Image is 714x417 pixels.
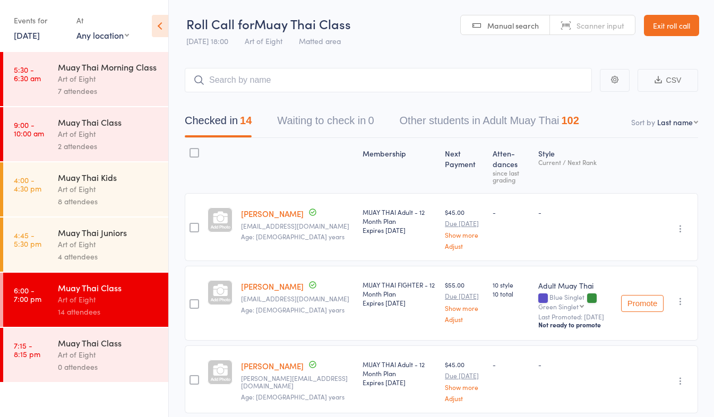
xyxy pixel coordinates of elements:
span: 10 total [493,289,530,298]
div: Adult Muay Thai [538,280,613,291]
span: Roll Call for [186,15,254,32]
a: 6:00 -7:00 pmMuay Thai ClassArt of Eight14 attendees [3,273,168,327]
div: Muay Thai Morning Class [58,61,159,73]
div: Atten­dances [488,143,534,188]
time: 5:30 - 6:30 am [14,65,41,82]
a: 4:45 -5:30 pmMuay Thai JuniorsArt of Eight4 attendees [3,218,168,272]
div: Membership [358,143,441,188]
span: Art of Eight [245,36,282,46]
div: $45.00 [445,207,484,249]
div: Any location [76,29,129,41]
input: Search by name [185,68,592,92]
div: Art of Eight [58,238,159,250]
div: Style [534,143,617,188]
div: At [76,12,129,29]
button: CSV [638,69,698,92]
div: 0 attendees [58,361,159,373]
a: Adjust [445,395,484,402]
div: - [493,207,530,216]
div: Art of Eight [58,73,159,85]
time: 9:00 - 10:00 am [14,120,44,137]
time: 4:00 - 4:30 pm [14,176,41,193]
span: Age: [DEMOGRAPHIC_DATA] years [241,392,345,401]
time: 7:15 - 8:15 pm [14,341,40,358]
div: 2 attendees [58,140,159,152]
span: [DATE] 18:00 [186,36,228,46]
div: 8 attendees [58,195,159,207]
button: Other students in Adult Muay Thai102 [400,109,579,137]
div: Art of Eight [58,128,159,140]
div: Muay Thai Juniors [58,227,159,238]
small: Last Promoted: [DATE] [538,313,613,320]
div: MUAY THAI FIGHTER - 12 Month Plan [363,280,436,307]
div: - [538,207,613,216]
div: since last grading [493,169,530,183]
a: [PERSON_NAME] [241,281,304,292]
div: - [493,360,530,369]
div: $45.00 [445,360,484,402]
a: Show more [445,231,484,238]
div: 14 attendees [58,306,159,318]
div: Muay Thai Kids [58,171,159,183]
span: Scanner input [577,20,624,31]
div: MUAY THAI Adult - 12 Month Plan [363,360,436,387]
div: Expires [DATE] [363,225,436,234]
div: Next Payment [441,143,488,188]
div: 102 [561,115,579,126]
div: Current / Next Rank [538,159,613,166]
button: Waiting to check in0 [277,109,374,137]
div: 4 attendees [58,250,159,263]
small: kellybarnes3327@gmail.com [241,222,354,230]
a: Exit roll call [644,15,699,36]
a: 9:00 -10:00 amMuay Thai ClassArt of Eight2 attendees [3,107,168,161]
button: Promote [621,295,664,312]
div: Events for [14,12,66,29]
div: Not ready to promote [538,320,613,329]
div: Last name [657,117,693,127]
a: Show more [445,305,484,311]
time: 4:45 - 5:30 pm [14,231,41,248]
div: 14 [240,115,252,126]
a: 4:00 -4:30 pmMuay Thai KidsArt of Eight8 attendees [3,162,168,216]
span: Muay Thai Class [254,15,351,32]
a: [DATE] [14,29,40,41]
a: Adjust [445,242,484,249]
div: 0 [368,115,374,126]
span: Matted area [299,36,341,46]
div: Muay Thai Class [58,282,159,293]
a: 7:15 -8:15 pmMuay Thai ClassArt of Eight0 attendees [3,328,168,382]
button: Checked in14 [185,109,252,137]
a: Adjust [445,316,484,323]
a: 5:30 -6:30 amMuay Thai Morning ClassArt of Eight7 attendees [3,52,168,106]
label: Sort by [631,117,655,127]
div: Art of Eight [58,183,159,195]
div: Muay Thai Class [58,337,159,349]
div: Art of Eight [58,349,159,361]
div: Expires [DATE] [363,298,436,307]
div: MUAY THAI Adult - 12 Month Plan [363,207,436,234]
span: Age: [DEMOGRAPHIC_DATA] years [241,305,345,314]
div: Art of Eight [58,293,159,306]
span: Manual search [487,20,539,31]
small: Due [DATE] [445,372,484,379]
div: Muay Thai Class [58,116,159,128]
span: 10 style [493,280,530,289]
span: Age: [DEMOGRAPHIC_DATA] years [241,232,345,241]
div: Green Singlet [538,303,579,310]
div: Expires [DATE] [363,378,436,387]
div: Blue Singlet [538,293,613,309]
div: - [538,360,613,369]
a: [PERSON_NAME] [241,208,304,219]
small: Ashleybarnett182@gmail.com [241,295,354,302]
div: $55.00 [445,280,484,322]
time: 6:00 - 7:00 pm [14,286,41,303]
a: [PERSON_NAME] [241,360,304,371]
div: 7 attendees [58,85,159,97]
small: Barrett-h@outlook.com [241,375,354,390]
a: Show more [445,384,484,390]
small: Due [DATE] [445,220,484,227]
small: Due [DATE] [445,292,484,300]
